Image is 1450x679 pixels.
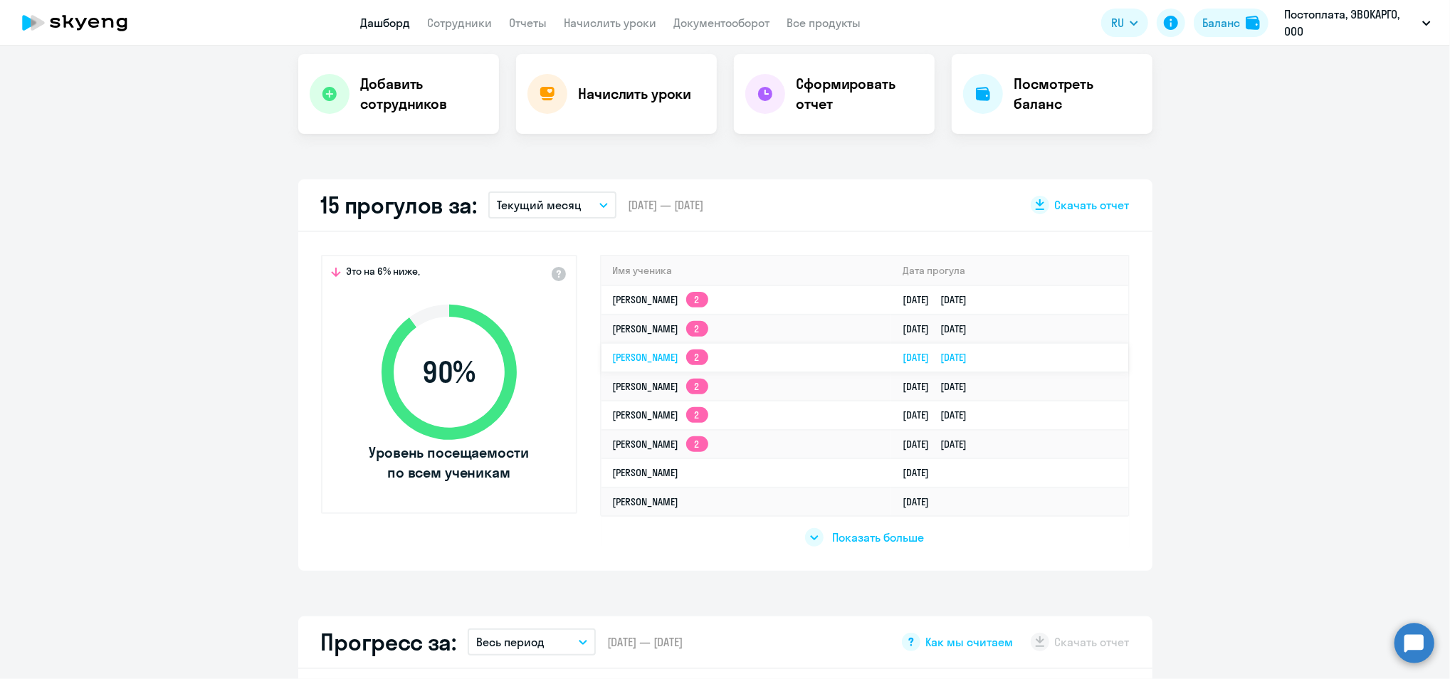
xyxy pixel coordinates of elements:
button: RU [1101,9,1148,37]
a: [DATE][DATE] [903,380,978,393]
a: Документооборот [674,16,770,30]
a: Все продукты [787,16,861,30]
th: Дата прогула [891,256,1128,285]
h2: 15 прогулов за: [321,191,478,219]
a: Сотрудники [428,16,493,30]
p: Текущий месяц [497,196,582,214]
button: Балансbalance [1194,9,1268,37]
span: Как мы считаем [926,634,1014,650]
span: [DATE] — [DATE] [607,634,683,650]
th: Имя ученика [601,256,892,285]
a: [PERSON_NAME]2 [613,409,708,421]
span: Это на 6% ниже, [347,265,421,282]
app-skyeng-badge: 2 [686,407,708,423]
a: [DATE][DATE] [903,322,978,335]
a: [PERSON_NAME] [613,495,679,508]
button: Текущий месяц [488,191,616,219]
h4: Посмотреть баланс [1014,74,1141,114]
span: Уровень посещаемости по всем ученикам [367,443,531,483]
a: Дашборд [361,16,411,30]
a: [PERSON_NAME]2 [613,293,708,306]
a: [PERSON_NAME]2 [613,351,708,364]
app-skyeng-badge: 2 [686,321,708,337]
h2: Прогресс за: [321,628,456,656]
app-skyeng-badge: 2 [686,292,708,307]
a: [DATE] [903,495,940,508]
span: 90 % [367,355,531,389]
button: Постоплата, ЭВОКАРГО, ООО [1277,6,1438,40]
a: [PERSON_NAME] [613,466,679,479]
a: [DATE][DATE] [903,438,978,451]
div: Баланс [1202,14,1240,31]
a: [PERSON_NAME]2 [613,438,708,451]
app-skyeng-badge: 2 [686,436,708,452]
h4: Начислить уроки [579,84,692,104]
a: [DATE][DATE] [903,293,978,306]
h4: Сформировать отчет [797,74,923,114]
span: Показать больше [832,530,924,545]
a: Начислить уроки [564,16,657,30]
a: [PERSON_NAME]2 [613,322,708,335]
app-skyeng-badge: 2 [686,379,708,394]
a: [PERSON_NAME]2 [613,380,708,393]
a: [DATE][DATE] [903,409,978,421]
h4: Добавить сотрудников [361,74,488,114]
a: Отчеты [510,16,547,30]
img: balance [1246,16,1260,30]
span: Скачать отчет [1055,197,1130,213]
span: [DATE] — [DATE] [628,197,703,213]
button: Весь период [468,628,596,656]
span: RU [1111,14,1124,31]
p: Весь период [476,633,545,651]
app-skyeng-badge: 2 [686,349,708,365]
a: [DATE] [903,466,940,479]
p: Постоплата, ЭВОКАРГО, ООО [1284,6,1417,40]
a: [DATE][DATE] [903,351,978,364]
